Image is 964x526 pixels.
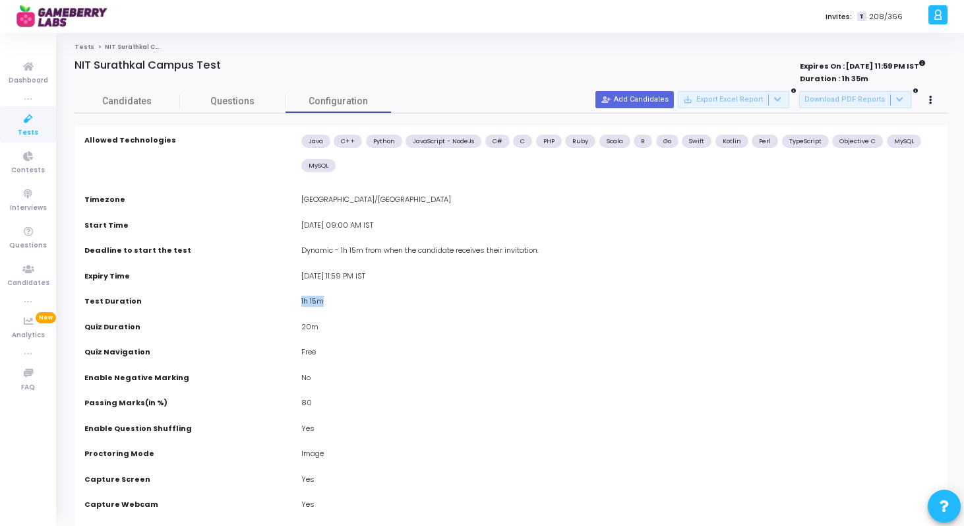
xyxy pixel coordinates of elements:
[634,135,652,148] div: R
[295,372,945,387] div: No
[832,135,883,148] div: Objective C
[752,135,778,148] div: Perl
[75,59,221,72] h4: NIT Surathkal Campus Test
[782,135,829,148] div: TypeScript
[9,240,47,251] span: Questions
[799,91,911,108] button: Download PDF Reports
[869,11,903,22] span: 208/366
[9,75,48,86] span: Dashboard
[84,448,154,459] label: Proctoring Mode
[295,194,945,209] div: [GEOGRAPHIC_DATA]/[GEOGRAPHIC_DATA]
[295,220,945,234] div: [DATE] 09:00 AM IST
[295,296,945,310] div: 1h 15m
[21,382,35,393] span: FAQ
[656,135,678,148] div: Go
[84,271,130,282] label: Expiry Time
[84,423,192,434] label: Enable Question Shuffling
[84,372,189,383] label: Enable Negative Marking
[601,95,611,104] mat-icon: person_add_alt
[75,43,948,51] nav: breadcrumb
[84,220,129,231] label: Start Time
[715,135,748,148] div: Kotlin
[295,397,945,412] div: 80
[565,135,595,148] div: Ruby
[84,194,125,205] label: Timezone
[513,135,532,148] div: C
[800,57,926,72] strong: Expires On : [DATE] 11:59 PM IST
[309,94,368,108] span: Configuration
[678,91,789,108] button: Export Excel Report
[485,135,510,148] div: C#
[334,135,362,148] div: C++
[84,346,150,358] label: Quiz Navigation
[12,330,45,341] span: Analytics
[599,135,630,148] div: Scala
[301,135,330,148] div: Java
[295,245,945,259] div: Dynamic - 1h 15m from when the candidate receives their invitation.
[84,296,142,307] label: Test Duration
[682,135,711,148] div: Swift
[105,43,195,51] span: NIT Surathkal Campus Test
[295,271,945,285] div: [DATE] 11:59 PM IST
[595,91,674,108] button: Add Candidates
[11,165,45,176] span: Contests
[180,94,286,108] span: Questions
[7,278,49,289] span: Candidates
[406,135,481,148] div: JavaScript - NodeJs
[887,135,921,148] div: MySQL
[84,474,150,485] label: Capture Screen
[536,135,562,148] div: PHP
[75,43,94,51] a: Tests
[295,423,945,438] div: Yes
[295,321,945,336] div: 20m
[10,203,47,214] span: Interviews
[366,135,402,148] div: Python
[84,499,158,510] label: Capture Webcam
[826,11,852,22] label: Invites:
[295,448,945,463] div: Image
[84,321,140,333] label: Quiz Duration
[16,3,115,30] img: logo
[800,73,868,84] strong: Duration : 1h 35m
[84,245,191,256] label: Deadline to start the test
[683,95,692,104] mat-icon: save_alt
[84,135,176,146] label: Allowed Technologies
[301,159,336,172] div: MySQL
[84,397,167,409] label: Passing Marks(in %)
[75,94,180,108] span: Candidates
[857,12,866,22] span: T
[36,312,56,323] span: New
[18,127,38,139] span: Tests
[295,474,945,488] div: Yes
[295,346,945,361] div: Free
[295,499,945,513] div: Yes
